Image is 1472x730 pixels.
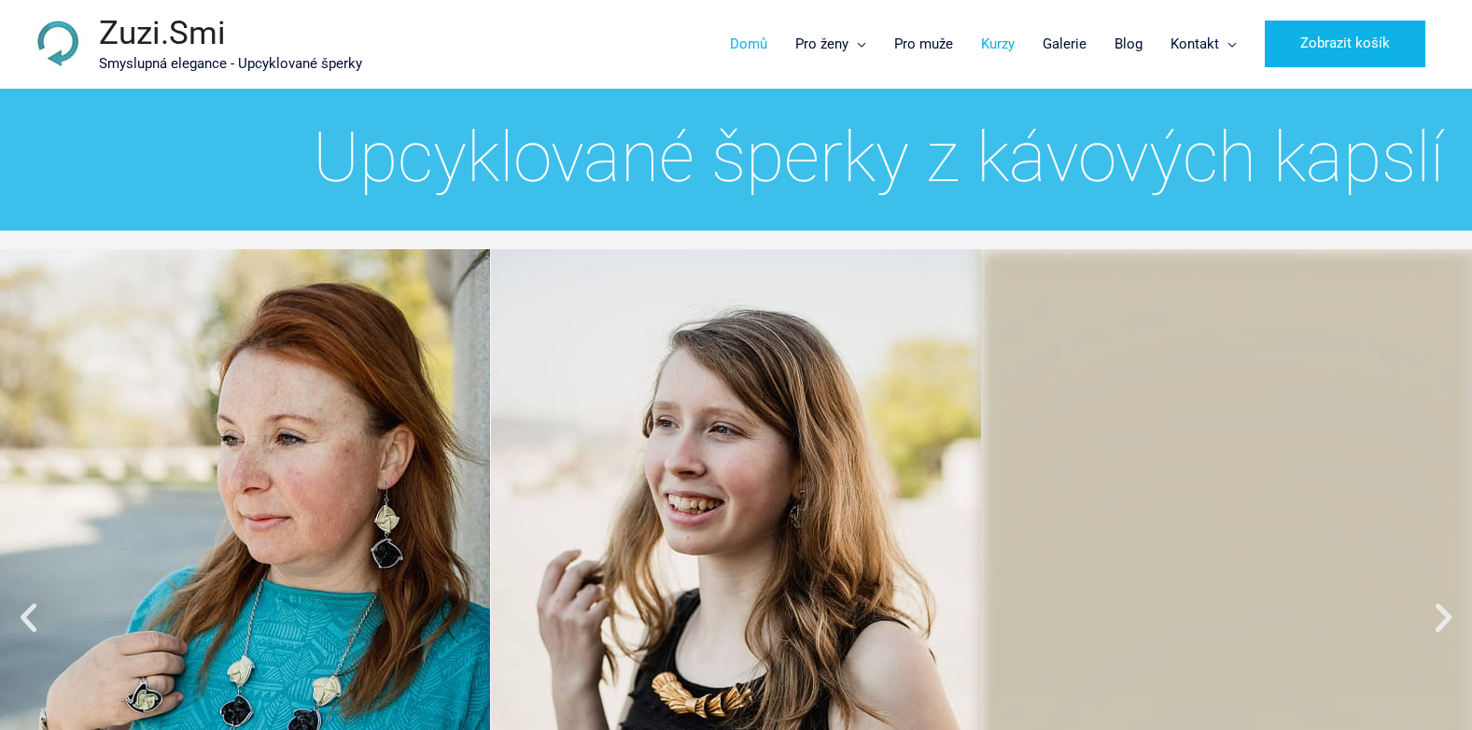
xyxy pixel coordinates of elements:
[781,16,880,72] a: Pro ženy
[9,598,48,637] div: Předchozí snímek
[33,21,85,67] img: Zuzi.Smi
[1100,16,1157,72] a: Blog
[99,53,362,75] p: Smyslupná elegance - Upcyklované šperky
[1029,16,1100,72] a: Galerie
[1265,21,1425,67] a: Zobrazit košík
[1157,16,1251,72] a: Kontakt
[1424,598,1463,637] div: Další snímek
[99,14,226,52] a: Zuzi.Smi
[967,16,1029,72] a: Kurzy
[702,16,1439,72] nav: Navigace stránek
[716,16,781,72] a: Domů
[880,16,967,72] a: Pro muže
